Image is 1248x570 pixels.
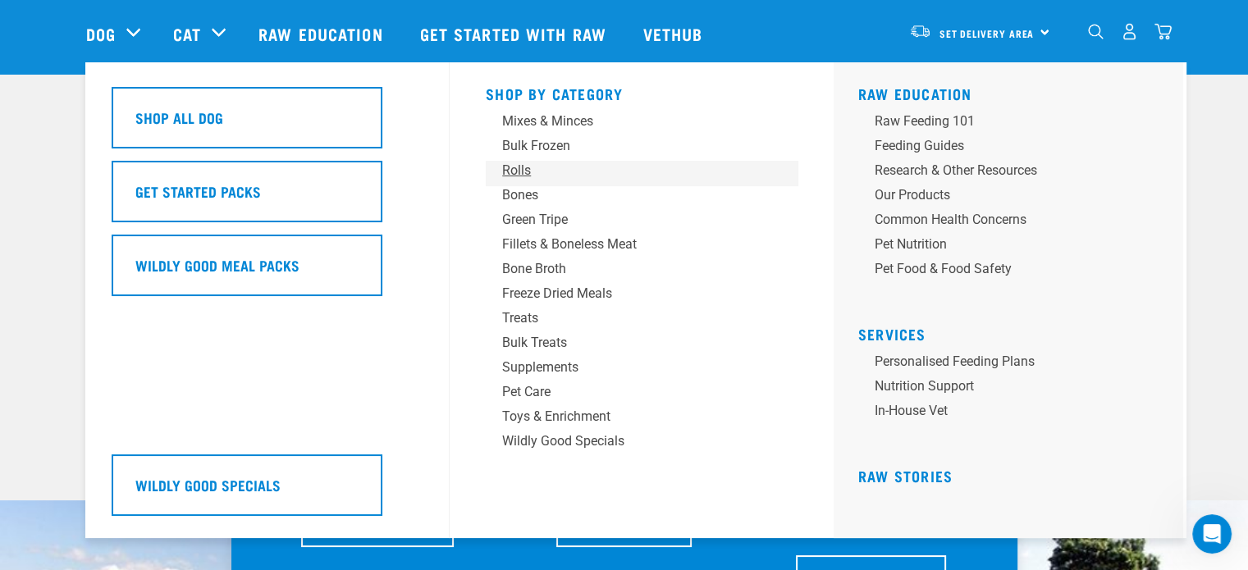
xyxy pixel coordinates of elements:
[875,185,1131,205] div: Our Products
[858,472,953,480] a: Raw Stories
[502,161,758,180] div: Rolls
[875,235,1131,254] div: Pet Nutrition
[486,382,798,407] a: Pet Care
[486,333,798,358] a: Bulk Treats
[858,352,1170,376] a: Personalised Feeding Plans
[502,358,758,377] div: Supplements
[502,284,758,303] div: Freeze Dried Meals
[486,284,798,308] a: Freeze Dried Meals
[502,136,758,156] div: Bulk Frozen
[502,235,758,254] div: Fillets & Boneless Meat
[486,185,798,210] a: Bones
[502,431,758,451] div: Wildly Good Specials
[502,210,758,230] div: Green Tripe
[135,254,299,276] h5: Wildly Good Meal Packs
[486,136,798,161] a: Bulk Frozen
[404,1,627,66] a: Get started with Raw
[858,235,1170,259] a: Pet Nutrition
[858,185,1170,210] a: Our Products
[502,185,758,205] div: Bones
[486,308,798,333] a: Treats
[502,407,758,426] div: Toys & Enrichment
[909,24,931,39] img: van-moving.png
[502,308,758,328] div: Treats
[875,161,1131,180] div: Research & Other Resources
[502,333,758,353] div: Bulk Treats
[502,382,758,402] div: Pet Care
[875,259,1131,279] div: Pet Food & Food Safety
[486,235,798,259] a: Fillets & Boneless Meat
[858,136,1170,161] a: Feeding Guides
[112,235,423,308] a: Wildly Good Meal Packs
[112,454,423,528] a: Wildly Good Specials
[1088,24,1104,39] img: home-icon-1@2x.png
[502,112,758,131] div: Mixes & Minces
[486,210,798,235] a: Green Tripe
[242,1,403,66] a: Raw Education
[627,1,724,66] a: Vethub
[135,474,281,495] h5: Wildly Good Specials
[858,401,1170,426] a: In-house vet
[1192,514,1232,554] iframe: Intercom live chat
[875,136,1131,156] div: Feeding Guides
[858,259,1170,284] a: Pet Food & Food Safety
[939,30,1035,36] span: Set Delivery Area
[112,161,423,235] a: Get Started Packs
[112,87,423,161] a: Shop All Dog
[486,85,798,98] h5: Shop By Category
[173,21,201,46] a: Cat
[858,376,1170,401] a: Nutrition Support
[486,431,798,456] a: Wildly Good Specials
[875,210,1131,230] div: Common Health Concerns
[858,161,1170,185] a: Research & Other Resources
[486,407,798,431] a: Toys & Enrichment
[86,21,116,46] a: Dog
[486,112,798,136] a: Mixes & Minces
[875,112,1131,131] div: Raw Feeding 101
[858,210,1170,235] a: Common Health Concerns
[486,161,798,185] a: Rolls
[858,326,1170,339] h5: Services
[1121,23,1138,40] img: user.png
[858,89,972,98] a: Raw Education
[486,259,798,284] a: Bone Broth
[135,107,223,128] h5: Shop All Dog
[486,358,798,382] a: Supplements
[135,180,261,202] h5: Get Started Packs
[502,259,758,279] div: Bone Broth
[1154,23,1172,40] img: home-icon@2x.png
[858,112,1170,136] a: Raw Feeding 101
